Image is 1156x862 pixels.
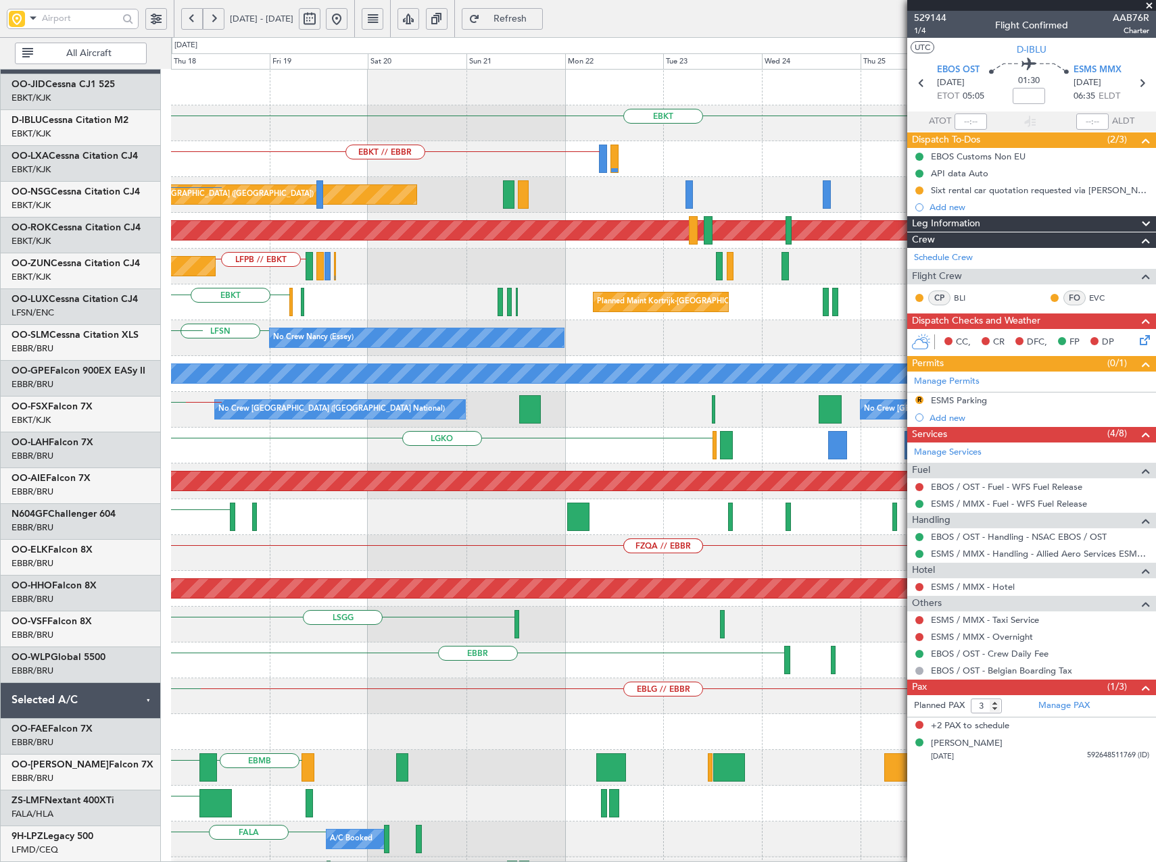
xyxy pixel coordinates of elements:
div: Sun 21 [466,53,565,70]
div: Flight Confirmed [995,18,1068,32]
span: (2/3) [1107,132,1127,147]
span: Pax [912,680,927,695]
a: OO-NSGCessna Citation CJ4 [11,187,140,197]
div: Sat 20 [368,53,466,70]
span: Permits [912,356,944,372]
span: (1/3) [1107,680,1127,694]
span: ESMS MMX [1074,64,1122,77]
a: ESMS / MMX - Hotel [931,581,1015,592]
a: EBBR/BRU [11,378,53,390]
span: OO-LAH [11,438,49,447]
a: Manage PAX [1038,699,1090,713]
span: ZS-LMF [11,796,45,805]
div: Planned Maint Kortrijk-[GEOGRAPHIC_DATA] [597,292,754,312]
input: --:-- [955,113,987,130]
span: OO-ROK [11,223,51,232]
div: Add new [930,412,1149,424]
span: 05:05 [963,90,984,103]
a: ESMS / MMX - Fuel - WFS Fuel Release [931,498,1087,509]
div: Add new [930,201,1149,213]
span: OO-LUX [11,295,49,304]
span: AAB76R [1113,11,1149,25]
a: Manage Services [914,446,982,459]
a: EVC [1089,292,1119,304]
span: OO-[PERSON_NAME] [11,760,109,769]
span: 06:35 [1074,90,1095,103]
span: DFC, [1027,336,1047,349]
span: [DATE] - [DATE] [230,13,293,25]
span: [DATE] [931,751,954,761]
div: No Crew Nancy (Essey) [273,328,354,348]
a: OO-SLMCessna Citation XLS [11,330,139,340]
span: D-IBLU [1017,43,1046,57]
a: OO-LUXCessna Citation CJ4 [11,295,138,304]
a: N604GFChallenger 604 [11,509,116,519]
a: LFSN/ENC [11,307,54,319]
a: EBBR/BRU [11,665,53,677]
a: OO-[PERSON_NAME]Falcon 7X [11,760,153,769]
a: EBBR/BRU [11,593,53,605]
span: 529144 [914,11,946,25]
span: DP [1102,336,1114,349]
div: Thu 25 [861,53,959,70]
a: EBKT/KJK [11,414,51,426]
div: [PERSON_NAME] [931,737,1003,751]
a: EBBR/BRU [11,450,53,462]
a: OO-VSFFalcon 8X [11,617,92,626]
div: No Crew [GEOGRAPHIC_DATA] ([GEOGRAPHIC_DATA] National) [864,399,1090,420]
div: Fri 19 [270,53,368,70]
span: ETOT [937,90,959,103]
span: 592648511769 (ID) [1087,750,1149,761]
div: FO [1063,290,1086,305]
a: EBBR/BRU [11,557,53,569]
span: (4/8) [1107,426,1127,440]
input: Airport [42,8,118,28]
div: EBOS Customs Non EU [931,151,1026,162]
span: OO-AIE [11,474,46,483]
a: Schedule Crew [914,251,973,265]
a: EBBR/BRU [11,772,53,784]
a: EBKT/KJK [11,271,51,283]
a: OO-HHOFalcon 8X [11,581,97,590]
span: Charter [1113,25,1149,36]
div: API data Auto [931,168,988,179]
span: OO-ZUN [11,259,51,268]
span: (0/1) [1107,356,1127,370]
span: Fuel [912,463,930,478]
span: OO-LXA [11,151,49,161]
span: [DATE] [937,76,965,90]
span: OO-FSX [11,402,48,411]
a: EBKT/KJK [11,163,51,176]
span: CR [993,336,1005,349]
a: EBBR/BRU [11,522,53,534]
span: +2 PAX to schedule [931,719,1009,733]
span: D-IBLU [11,116,42,125]
a: EBOS / OST - Fuel - WFS Fuel Release [931,481,1082,492]
a: ESMS / MMX - Handling - Allied Aero Services ESMS / MMX [931,548,1149,559]
span: Refresh [483,14,538,24]
a: Manage Permits [914,375,980,388]
a: OO-FSXFalcon 7X [11,402,93,411]
span: ATOT [929,115,951,128]
span: 01:30 [1018,74,1040,88]
span: OO-SLM [11,330,49,340]
span: OO-JID [11,80,45,89]
a: OO-LAHFalcon 7X [11,438,93,447]
span: Dispatch Checks and Weather [912,313,1040,329]
a: LFMD/CEQ [11,844,58,856]
a: ESMS / MMX - Taxi Service [931,614,1039,626]
span: Hotel [912,563,935,578]
span: ALDT [1112,115,1134,128]
div: Sixt rental car quotation requested via [PERSON_NAME] [931,184,1149,196]
a: EBOS / OST - Belgian Boarding Tax [931,665,1072,676]
span: OO-ELK [11,545,48,555]
a: OO-AIEFalcon 7X [11,474,91,483]
span: OO-HHO [11,581,52,590]
a: OO-WLPGlobal 5500 [11,653,105,662]
span: [DATE] [1074,76,1101,90]
span: OO-WLP [11,653,51,662]
span: 1/4 [914,25,946,36]
span: Others [912,596,942,611]
button: Refresh [462,8,543,30]
span: 9H-LPZ [11,832,43,841]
